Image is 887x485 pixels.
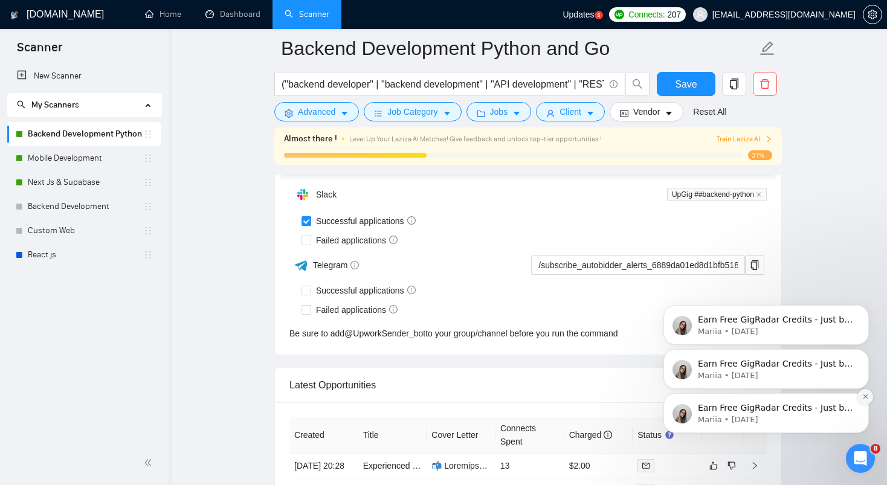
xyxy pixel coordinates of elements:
span: Telegram [313,260,360,270]
a: homeHome [145,9,181,19]
li: React.js [7,243,161,267]
a: Custom Web [28,219,143,243]
span: like [709,461,718,471]
td: 13 [495,454,564,478]
button: like [706,458,721,473]
img: ww3wtPAAAAAElFTkSuQmCC [294,258,309,273]
span: Level Up Your Laziza AI Matches! Give feedback and unlock top-tier opportunities ! [349,135,602,143]
a: Backend Development Python and Go [28,122,143,146]
a: React.js [28,243,143,267]
span: edit [760,40,775,56]
span: Failed applications [311,303,402,316]
span: info-circle [407,286,416,294]
span: Job Category [387,105,437,118]
button: folderJobscaret-down [466,102,532,121]
iframe: Intercom live chat [846,444,875,473]
span: holder [143,250,153,260]
span: caret-down [586,109,595,118]
span: holder [143,129,153,139]
span: Vendor [633,105,660,118]
span: Almost there ! [284,132,337,146]
td: [DATE] 20:28 [289,454,358,478]
button: userClientcaret-down [536,102,605,121]
li: Next Js & Supabase [7,170,161,194]
span: bars [374,109,382,118]
span: folder [477,109,485,118]
iframe: Intercom notifications message [645,228,887,452]
span: caret-down [665,109,673,118]
a: 5 [595,11,603,19]
th: Created [289,417,358,454]
span: caret-down [340,109,349,118]
button: dislike [724,458,739,473]
span: idcard [620,109,628,118]
button: barsJob Categorycaret-down [364,102,461,121]
a: @UpworkSender_bot [344,327,425,340]
li: New Scanner [7,64,161,88]
a: Reset All [693,105,726,118]
th: Status [633,417,702,454]
img: hpQkSZIkSZIkSZIkSZIkSZIkSZIkSZIkSZIkSZIkSZIkSZIkSZIkSZIkSZIkSZIkSZIkSZIkSZIkSZIkSZIkSZIkSZIkSZIkS... [291,182,315,207]
li: Custom Web [7,219,161,243]
span: Save [675,77,697,92]
span: holder [143,202,153,211]
li: Backend Development [7,194,161,219]
span: search [626,79,649,89]
span: setting [285,109,293,118]
span: Slack [316,190,337,199]
span: Charged [569,430,613,440]
span: holder [143,153,153,163]
th: Title [358,417,427,454]
img: logo [10,5,19,25]
span: My Scanners [17,100,79,110]
td: $2.00 [564,454,633,478]
span: search [17,100,25,109]
span: My Scanners [31,100,79,110]
span: caret-down [443,109,451,118]
span: dislike [727,461,736,471]
div: Latest Opportunities [289,368,767,402]
th: Cover Letter [427,417,495,454]
span: close [756,191,762,198]
span: info-circle [350,261,359,269]
a: Next Js & Supabase [28,170,143,194]
span: 8 [871,444,880,454]
span: info-circle [389,236,398,244]
button: search [625,72,650,96]
span: Successful applications [311,284,421,297]
span: info-circle [407,216,416,225]
button: Save [657,72,715,96]
button: copy [722,72,746,96]
span: copy [723,79,746,89]
span: Failed applications [311,234,402,247]
span: Client [560,105,581,118]
a: Experienced Full Stack Developer for Veterinary Management Platform [363,461,629,471]
span: mail [642,462,650,469]
span: info-circle [389,305,398,313]
a: searchScanner [285,9,329,19]
button: setting [863,5,882,24]
input: Scanner name... [281,33,757,63]
span: right [765,135,772,143]
span: Advanced [298,105,335,118]
span: setting [863,10,882,19]
span: double-left [144,457,156,469]
span: right [750,461,759,470]
input: Search Freelance Jobs... [282,77,604,92]
span: Successful applications [311,214,421,228]
a: Mobile Development [28,146,143,170]
span: 207 [667,8,680,21]
button: idcardVendorcaret-down [610,102,683,121]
